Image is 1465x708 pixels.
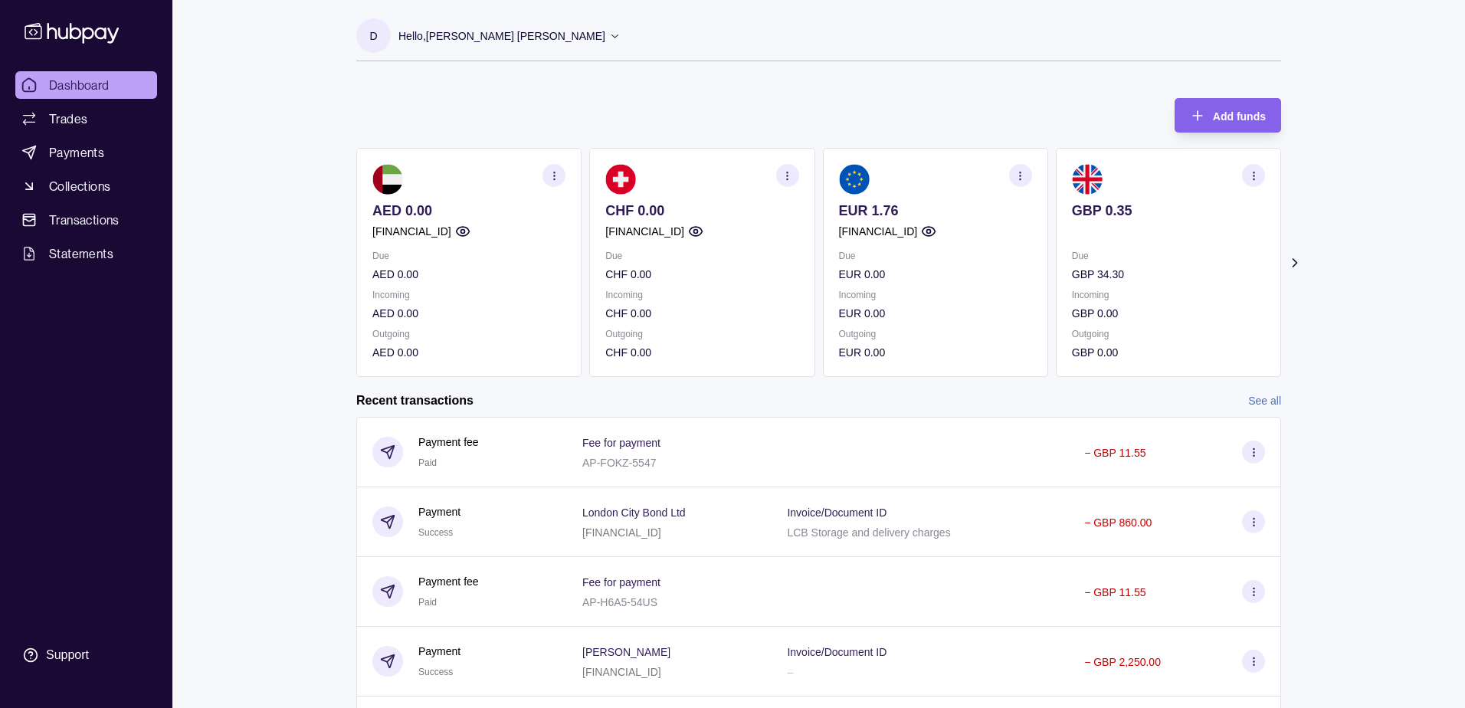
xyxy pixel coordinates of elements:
[605,202,798,219] p: CHF 0.00
[582,666,661,678] p: [FINANCIAL_ID]
[372,223,451,240] p: [FINANCIAL_ID]
[418,503,460,520] p: Payment
[839,326,1032,343] p: Outgoing
[605,164,636,195] img: ch
[372,202,565,219] p: AED 0.00
[15,105,157,133] a: Trades
[1072,326,1265,343] p: Outgoing
[582,457,656,469] p: AP-FOKZ-5547
[605,326,798,343] p: Outgoing
[582,526,661,539] p: [FINANCIAL_ID]
[1084,656,1161,668] p: − GBP 2,250.00
[1072,202,1265,219] p: GBP 0.35
[49,76,110,94] span: Dashboard
[839,164,870,195] img: eu
[839,202,1032,219] p: EUR 1.76
[839,287,1032,303] p: Incoming
[369,28,377,44] p: D
[49,177,110,195] span: Collections
[418,597,437,608] span: Paid
[1072,344,1265,361] p: GBP 0.00
[15,639,157,671] a: Support
[15,206,157,234] a: Transactions
[1213,110,1266,123] span: Add funds
[839,344,1032,361] p: EUR 0.00
[1072,247,1265,264] p: Due
[398,28,605,44] p: Hello, [PERSON_NAME] [PERSON_NAME]
[1084,516,1152,529] p: − GBP 860.00
[15,172,157,200] a: Collections
[605,305,798,322] p: CHF 0.00
[418,527,453,538] span: Success
[582,576,660,588] p: Fee for payment
[372,164,403,195] img: ae
[46,647,89,664] div: Support
[787,666,793,678] p: –
[582,437,660,449] p: Fee for payment
[787,646,887,658] p: Invoice/Document ID
[372,326,565,343] p: Outgoing
[356,392,474,409] h2: Recent transactions
[1248,392,1281,409] a: See all
[49,244,113,263] span: Statements
[1072,305,1265,322] p: GBP 0.00
[418,667,453,677] span: Success
[839,247,1032,264] p: Due
[418,434,479,451] p: Payment fee
[839,223,918,240] p: [FINANCIAL_ID]
[418,573,479,590] p: Payment fee
[1072,164,1103,195] img: gb
[605,287,798,303] p: Incoming
[839,266,1032,283] p: EUR 0.00
[605,223,684,240] p: [FINANCIAL_ID]
[372,266,565,283] p: AED 0.00
[1175,98,1281,133] button: Add funds
[605,266,798,283] p: CHF 0.00
[418,457,437,468] span: Paid
[582,506,686,519] p: London City Bond Ltd
[1084,586,1145,598] p: − GBP 11.55
[15,139,157,166] a: Payments
[49,143,104,162] span: Payments
[582,646,670,658] p: [PERSON_NAME]
[49,211,120,229] span: Transactions
[839,305,1032,322] p: EUR 0.00
[605,247,798,264] p: Due
[787,506,887,519] p: Invoice/Document ID
[1072,287,1265,303] p: Incoming
[372,344,565,361] p: AED 0.00
[1084,447,1145,459] p: − GBP 11.55
[372,287,565,303] p: Incoming
[787,526,950,539] p: LCB Storage and delivery charges
[372,305,565,322] p: AED 0.00
[582,596,657,608] p: AP-H6A5-54US
[49,110,87,128] span: Trades
[1072,266,1265,283] p: GBP 34.30
[15,71,157,99] a: Dashboard
[605,344,798,361] p: CHF 0.00
[418,643,460,660] p: Payment
[372,247,565,264] p: Due
[15,240,157,267] a: Statements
